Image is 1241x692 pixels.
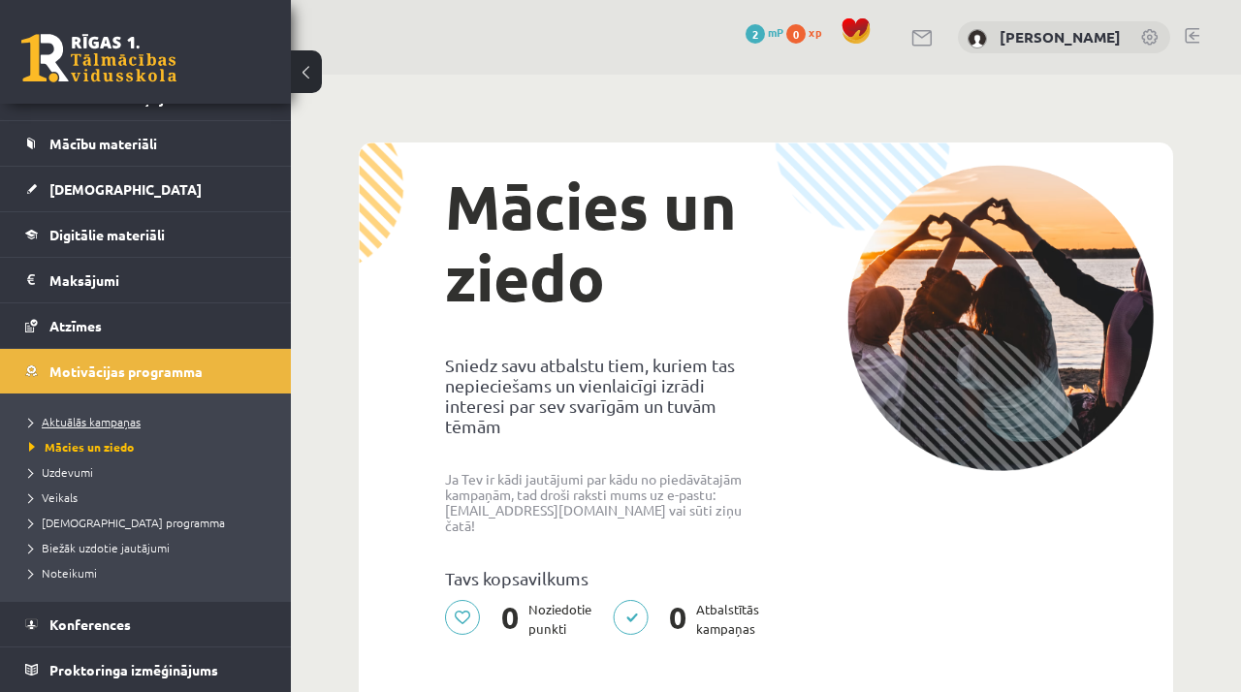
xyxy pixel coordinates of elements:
[25,258,267,302] a: Maksājumi
[29,539,271,556] a: Biežāk uzdotie jautājumi
[29,464,93,480] span: Uzdevumi
[809,24,821,40] span: xp
[25,349,267,393] a: Motivācijas programma
[49,135,157,152] span: Mācību materiāli
[49,258,267,302] legend: Maksājumi
[29,488,271,506] a: Veikals
[968,29,987,48] img: Marija Vorobeja
[25,303,267,348] a: Atzīmes
[492,600,528,639] span: 0
[49,226,165,243] span: Digitālie materiāli
[445,471,751,533] p: Ja Tev ir kādi jautājumi par kādu no piedāvātajām kampaņām, tad droši raksti mums uz e-pastu: [EM...
[49,317,102,334] span: Atzīmes
[21,34,176,82] a: Rīgas 1. Tālmācības vidusskola
[445,568,751,588] p: Tavs kopsavilkums
[445,355,751,436] p: Sniedz savu atbalstu tiem, kuriem tas nepieciešams un vienlaicīgi izrādi interesi par sev svarīgā...
[25,602,267,646] a: Konferences
[29,413,271,430] a: Aktuālās kampaņas
[786,24,831,40] a: 0 xp
[29,564,271,582] a: Noteikumi
[746,24,765,44] span: 2
[1000,27,1121,47] a: [PERSON_NAME]
[49,615,131,633] span: Konferences
[29,565,97,581] span: Noteikumi
[445,600,603,639] p: Noziedotie punkti
[29,439,134,455] span: Mācies un ziedo
[445,171,751,314] h1: Mācies un ziedo
[25,647,267,692] a: Proktoringa izmēģinājums
[49,661,218,678] span: Proktoringa izmēģinājums
[29,540,170,555] span: Biežāk uzdotie jautājumi
[49,180,202,198] span: [DEMOGRAPHIC_DATA]
[25,212,267,257] a: Digitālie materiāli
[613,600,771,639] p: Atbalstītās kampaņas
[786,24,806,44] span: 0
[746,24,783,40] a: 2 mP
[29,438,271,456] a: Mācies un ziedo
[49,362,203,380] span: Motivācijas programma
[768,24,783,40] span: mP
[25,121,267,166] a: Mācību materiāli
[25,167,267,211] a: [DEMOGRAPHIC_DATA]
[847,165,1154,471] img: donation-campaign-image-5f3e0036a0d26d96e48155ce7b942732c76651737588babb5c96924e9bd6788c.png
[29,489,78,505] span: Veikals
[29,514,271,531] a: [DEMOGRAPHIC_DATA] programma
[29,414,141,429] span: Aktuālās kampaņas
[29,463,271,481] a: Uzdevumi
[29,515,225,530] span: [DEMOGRAPHIC_DATA] programma
[659,600,696,639] span: 0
